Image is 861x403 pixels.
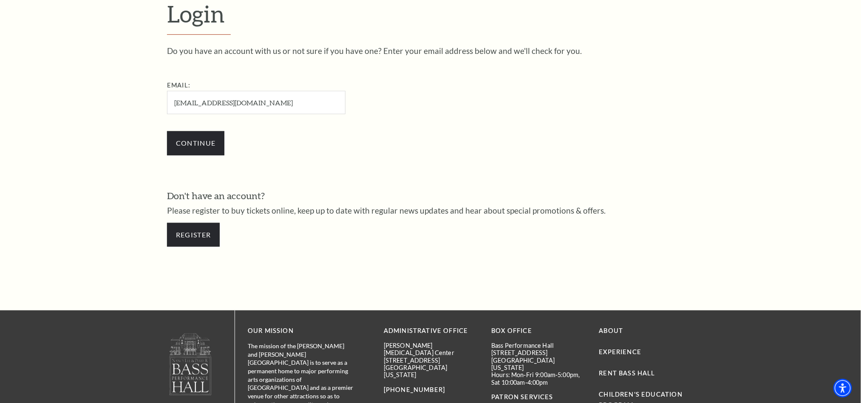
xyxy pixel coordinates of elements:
div: Accessibility Menu [833,379,852,397]
a: Register [167,223,220,247]
img: owned and operated by Performing Arts Fort Worth, A NOT-FOR-PROFIT 501(C)3 ORGANIZATION [169,333,212,395]
p: [GEOGRAPHIC_DATA][US_STATE] [384,364,479,379]
a: About [599,327,623,334]
input: Required [167,91,346,114]
p: BOX OFFICE [491,326,586,336]
p: [STREET_ADDRESS] [384,357,479,364]
p: [STREET_ADDRESS] [491,349,586,356]
p: Do you have an account with us or not sure if you have one? Enter your email address below and we... [167,47,694,55]
p: Bass Performance Hall [491,342,586,349]
a: Experience [599,348,642,355]
p: [PERSON_NAME][MEDICAL_DATA] Center [384,342,479,357]
p: [GEOGRAPHIC_DATA][US_STATE] [491,357,586,372]
p: [PHONE_NUMBER] [384,385,479,395]
p: OUR MISSION [248,326,354,336]
label: Email: [167,82,190,89]
a: Rent Bass Hall [599,369,655,377]
p: Hours: Mon-Fri 9:00am-5:00pm, Sat 10:00am-4:00pm [491,371,586,386]
p: Please register to buy tickets online, keep up to date with regular news updates and hear about s... [167,206,694,214]
p: Administrative Office [384,326,479,336]
input: Submit button [167,131,224,155]
h3: Don't have an account? [167,189,694,203]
